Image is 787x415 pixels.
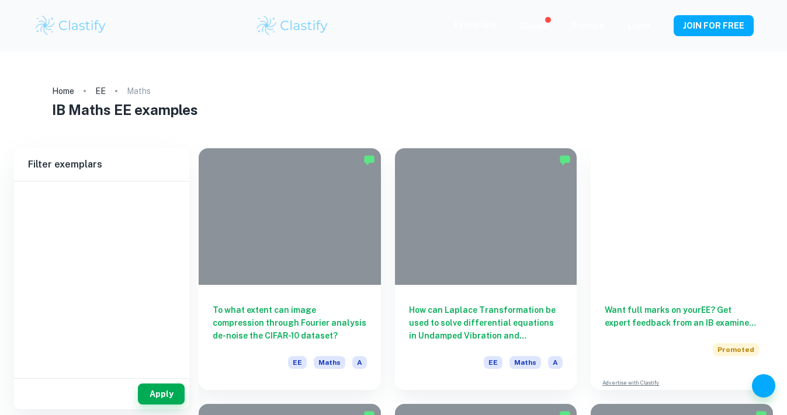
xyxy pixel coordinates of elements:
span: EE [484,356,502,369]
h6: To what extent can image compression through Fourier analysis de-noise the CIFAR-10 dataset? [213,304,367,342]
p: Maths [127,85,151,97]
img: Marked [559,154,571,166]
h6: Filter exemplars [14,148,189,181]
p: Exemplars [454,19,497,32]
a: Want full marks on yourEE? Get expert feedback from an IB examiner!Promoted [591,148,773,370]
span: Maths [509,356,541,369]
span: A [548,356,563,369]
a: Home [52,83,74,99]
img: Marked [363,154,375,166]
a: Advertise with Clastify [602,379,659,387]
h1: IB Maths EE examples [52,99,735,120]
button: JOIN FOR FREE [674,15,754,36]
button: Help and Feedback [752,374,775,397]
a: Login [627,21,650,30]
h6: Want full marks on your EE ? Get expert feedback from an IB examiner! [605,304,759,329]
span: EE [288,356,307,369]
h6: How can Laplace Transformation be used to solve differential equations in Undamped Vibration and ... [409,304,563,342]
span: Promoted [713,343,759,356]
a: How can Laplace Transformation be used to solve differential equations in Undamped Vibration and ... [395,148,577,390]
a: EE [95,83,106,99]
span: A [352,356,367,369]
img: Clastify logo [34,14,108,37]
a: Schools [571,21,604,30]
p: Review [520,20,548,33]
span: Maths [314,356,345,369]
a: To what extent can image compression through Fourier analysis de-noise the CIFAR-10 dataset?EEMathsA [199,148,381,390]
button: Apply [138,383,185,404]
img: Clastify logo [255,14,330,37]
